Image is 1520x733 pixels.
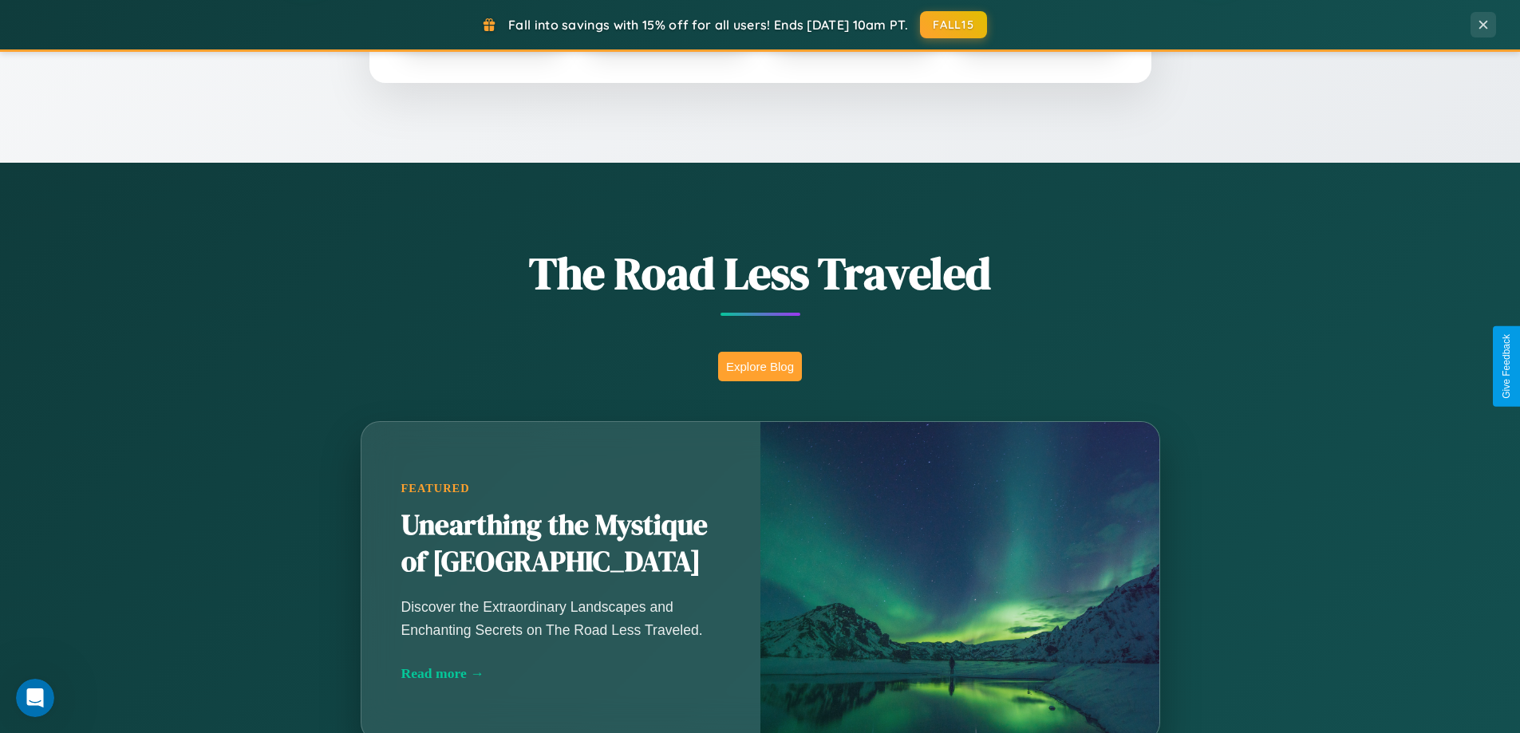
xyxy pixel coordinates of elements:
span: Fall into savings with 15% off for all users! Ends [DATE] 10am PT. [508,17,908,33]
div: Read more → [401,665,721,682]
div: Give Feedback [1501,334,1512,399]
h1: The Road Less Traveled [282,242,1239,304]
iframe: Intercom live chat [16,679,54,717]
button: FALL15 [920,11,987,38]
div: Featured [401,482,721,495]
p: Discover the Extraordinary Landscapes and Enchanting Secrets on The Road Less Traveled. [401,596,721,640]
button: Explore Blog [718,352,802,381]
h2: Unearthing the Mystique of [GEOGRAPHIC_DATA] [401,507,721,581]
